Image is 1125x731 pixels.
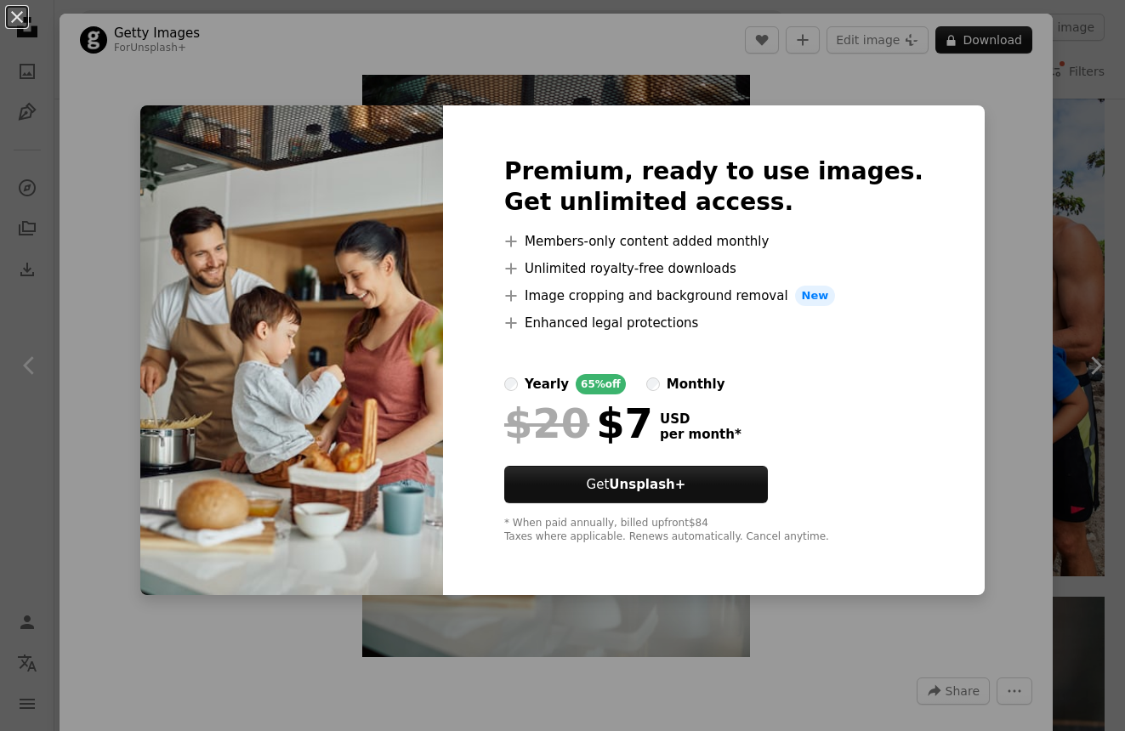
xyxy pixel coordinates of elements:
li: Members-only content added monthly [504,231,923,252]
div: yearly [525,374,569,394]
strong: Unsplash+ [609,477,685,492]
li: Unlimited royalty-free downloads [504,258,923,279]
li: Enhanced legal protections [504,313,923,333]
button: GetUnsplash+ [504,466,768,503]
input: monthly [646,377,660,391]
span: New [795,286,836,306]
h2: Premium, ready to use images. Get unlimited access. [504,156,923,218]
span: per month * [660,427,741,442]
span: $20 [504,401,589,445]
div: * When paid annually, billed upfront $84 Taxes where applicable. Renews automatically. Cancel any... [504,517,923,544]
img: premium_photo-1661902272016-50e8c0cf6566 [140,105,443,595]
li: Image cropping and background removal [504,286,923,306]
div: 65% off [576,374,626,394]
span: USD [660,411,741,427]
div: monthly [667,374,725,394]
input: yearly65%off [504,377,518,391]
div: $7 [504,401,653,445]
